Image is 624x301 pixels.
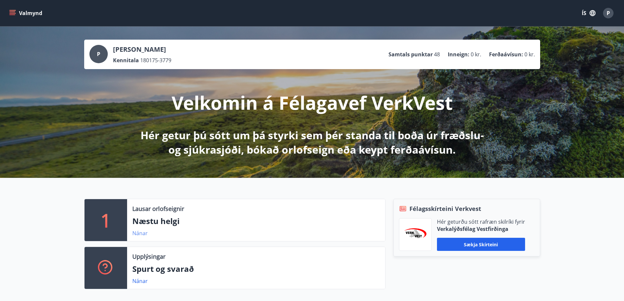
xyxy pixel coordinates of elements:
[471,51,481,58] span: 0 kr.
[388,51,433,58] p: Samtals punktar
[97,50,100,58] span: P
[132,204,184,213] p: Lausar orlofseignir
[140,57,171,64] span: 180175-3779
[113,57,139,64] p: Kennitala
[600,5,616,21] button: P
[607,9,610,17] span: P
[404,228,426,241] img: jihgzMk4dcgjRAW2aMgpbAqQEG7LZi0j9dOLAUvz.png
[448,51,469,58] p: Inneign :
[8,7,45,19] button: menu
[132,277,148,285] a: Nánar
[578,7,599,19] button: ÍS
[437,218,525,225] p: Hér geturðu sótt rafræn skilríki fyrir
[132,263,380,274] p: Spurt og svarað
[132,252,165,261] p: Upplýsingar
[524,51,535,58] span: 0 kr.
[132,216,380,227] p: Næstu helgi
[409,204,481,213] span: Félagsskírteini Verkvest
[172,90,453,115] p: Velkomin á Félagavef VerkVest
[139,128,485,157] p: Hér getur þú sótt um þá styrki sem þér standa til boða úr fræðslu- og sjúkrasjóði, bókað orlofsei...
[101,208,111,233] p: 1
[434,51,440,58] span: 48
[437,225,525,233] p: Verkalýðsfélag Vestfirðinga
[113,45,171,54] p: [PERSON_NAME]
[489,51,523,58] p: Ferðaávísun :
[437,238,525,251] button: Sækja skírteini
[132,230,148,237] a: Nánar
